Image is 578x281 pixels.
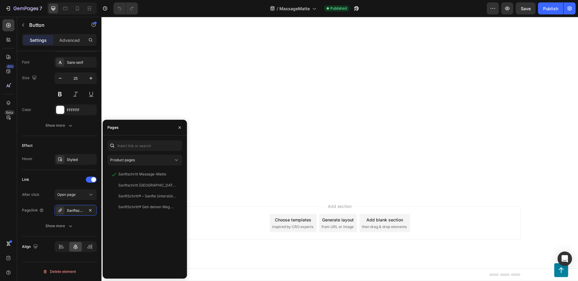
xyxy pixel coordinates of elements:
button: Delete element [22,267,97,276]
div: Styled [67,157,95,162]
button: Show more [22,221,97,231]
button: 7 [2,2,45,14]
button: Show more [22,120,97,131]
button: Product pages [107,155,182,165]
div: Effect [22,143,33,148]
div: Show more [45,122,73,128]
span: MassageMatte [279,5,310,12]
p: Advanced [59,37,80,43]
input: Insert link or search [107,140,182,151]
p: Settings [30,37,47,43]
div: Color [22,107,31,113]
div: Delete element [43,268,76,275]
span: Add section [224,186,253,193]
div: Sanftschritt Massage-Matte [118,171,166,177]
div: Publish [543,5,558,12]
div: Page/link [22,208,44,213]
div: Font [22,60,30,65]
div: Open Intercom Messenger [558,252,572,266]
div: Size [22,74,38,82]
p: Button [29,21,80,29]
div: Choose templates [173,200,210,206]
div: Link [22,177,29,182]
div: SanftSchritt® – Sanfte Unterstützung für Füße & Nerven [118,193,176,199]
p: 7 [39,5,42,12]
button: Open page [54,189,97,200]
div: Generate layout [221,200,252,206]
div: Sanftschritt Massage-Matte [67,208,84,213]
span: from URL or image [220,207,252,213]
span: Product pages [110,158,135,162]
div: Undo/Redo [113,2,138,14]
div: Beta [5,110,14,115]
button: Publish [538,2,563,14]
div: Sanftschritt [GEOGRAPHIC_DATA] Plus [118,183,176,188]
div: After click [22,192,39,197]
iframe: Design area [101,17,578,281]
div: SanftSchritt® Geh deinen Weg mit Leichtigkeit – mit Pro Barfußschuhen [118,204,176,210]
div: Sans-serif [67,60,95,65]
div: 450 [6,64,14,69]
div: Pages [107,125,119,130]
div: Hover [22,156,33,162]
div: Add blank section [265,200,302,206]
button: Save [516,2,536,14]
div: FFFFFF [67,107,95,113]
span: Published [330,6,347,11]
span: then drag & drop elements [260,207,305,213]
span: Save [521,6,531,11]
span: / [277,5,278,12]
div: Show more [45,223,73,229]
span: Open page [57,192,76,197]
span: inspired by CRO experts [171,207,212,213]
div: Align [22,243,39,251]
